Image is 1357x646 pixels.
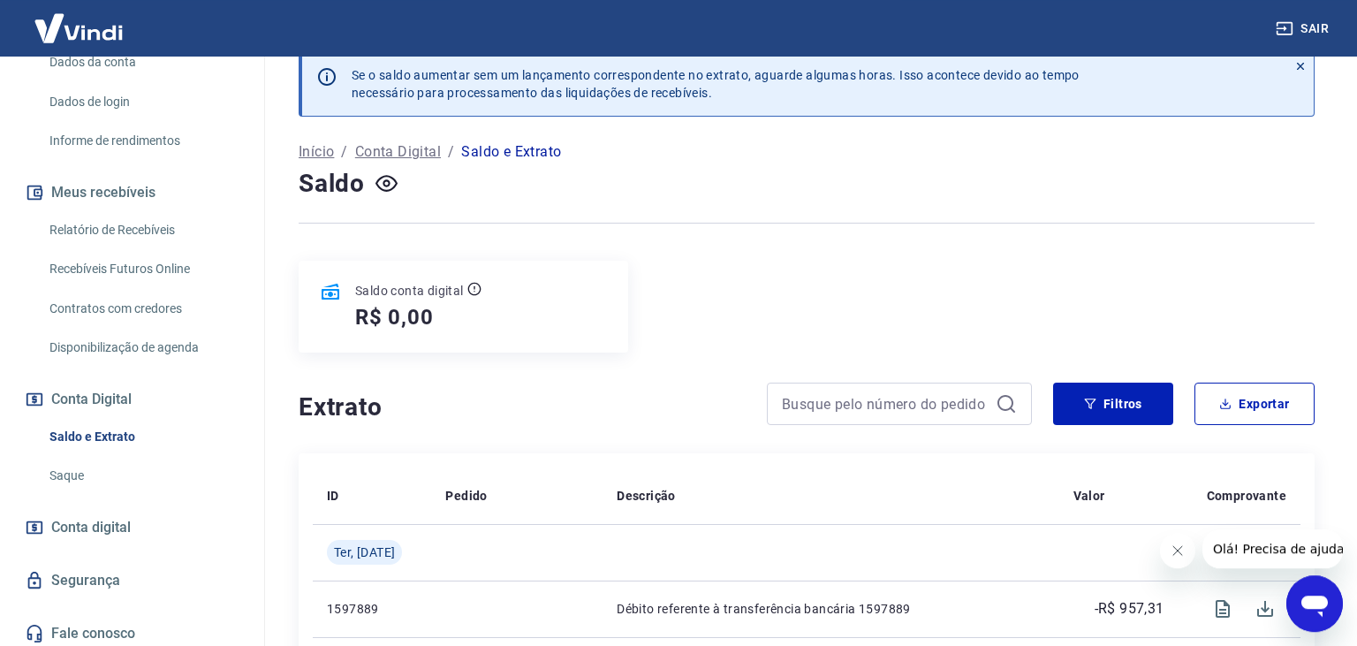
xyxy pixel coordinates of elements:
[445,487,487,505] p: Pedido
[21,1,136,55] img: Vindi
[352,66,1080,102] p: Se o saldo aumentar sem um lançamento correspondente no extrato, aguarde algumas horas. Isso acon...
[1053,383,1173,425] button: Filtros
[42,458,243,494] a: Saque
[1194,383,1315,425] button: Exportar
[42,123,243,159] a: Informe de rendimentos
[1286,575,1343,632] iframe: Botão para abrir a janela de mensagens
[299,390,746,425] h4: Extrato
[11,12,148,27] span: Olá! Precisa de ajuda?
[42,291,243,327] a: Contratos com credores
[355,282,464,300] p: Saldo conta digital
[341,141,347,163] p: /
[42,212,243,248] a: Relatório de Recebíveis
[448,141,454,163] p: /
[42,330,243,366] a: Disponibilização de agenda
[355,303,434,331] h5: R$ 0,00
[21,561,243,600] a: Segurança
[21,508,243,547] a: Conta digital
[1272,12,1336,45] button: Sair
[1095,598,1164,619] p: -R$ 957,31
[617,600,1045,618] p: Débito referente à transferência bancária 1597889
[355,141,441,163] a: Conta Digital
[1160,533,1195,568] iframe: Fechar mensagem
[1073,487,1105,505] p: Valor
[327,487,339,505] p: ID
[1202,529,1343,568] iframe: Mensagem da empresa
[42,251,243,287] a: Recebíveis Futuros Online
[51,515,131,540] span: Conta digital
[617,487,676,505] p: Descrição
[42,419,243,455] a: Saldo e Extrato
[1244,588,1286,630] span: Download
[299,141,334,163] a: Início
[461,141,561,163] p: Saldo e Extrato
[21,173,243,212] button: Meus recebíveis
[299,166,365,201] h4: Saldo
[42,84,243,120] a: Dados de login
[1207,487,1286,505] p: Comprovante
[42,44,243,80] a: Dados da conta
[334,543,395,561] span: Ter, [DATE]
[782,391,989,417] input: Busque pelo número do pedido
[327,600,417,618] p: 1597889
[1202,588,1244,630] span: Visualizar
[21,380,243,419] button: Conta Digital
